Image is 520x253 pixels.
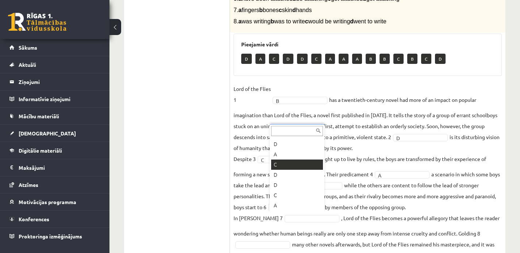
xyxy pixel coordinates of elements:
div: D [271,139,323,149]
div: A [271,200,323,211]
div: D [271,170,323,180]
div: D [271,180,323,190]
div: C [271,160,323,170]
div: C [271,190,323,200]
div: A [271,149,323,160]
